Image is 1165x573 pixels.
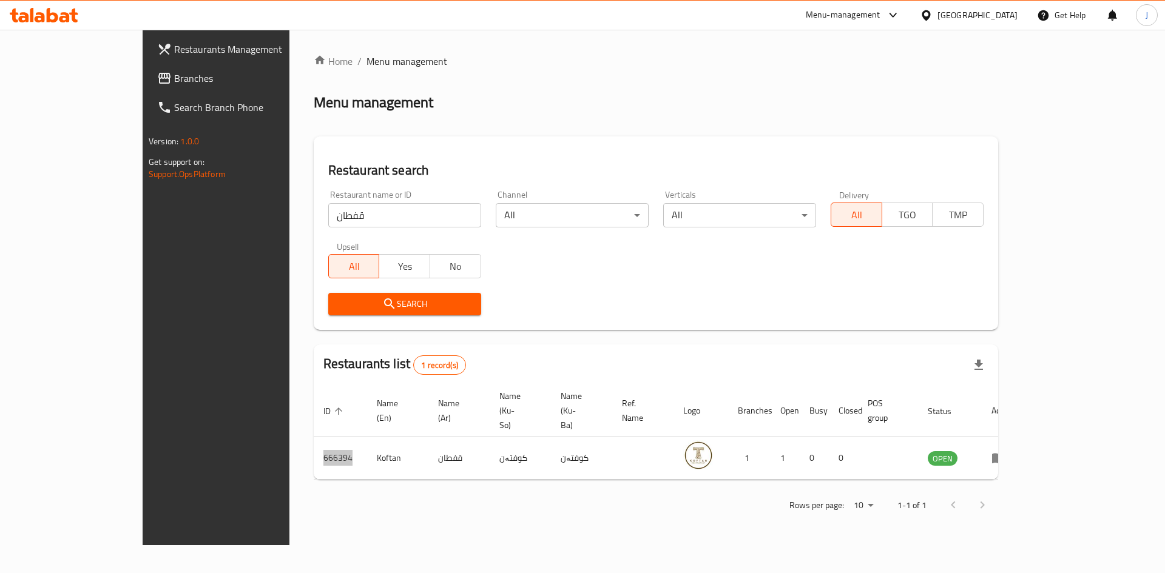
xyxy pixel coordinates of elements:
span: Menu management [366,54,447,69]
span: All [836,206,877,224]
input: Search for restaurant name or ID.. [328,203,481,227]
span: Name (En) [377,396,414,425]
span: Name (Ku-Ba) [561,389,598,432]
label: Delivery [839,190,870,199]
span: Yes [384,258,425,275]
span: Ref. Name [622,396,659,425]
td: 1 [771,437,800,480]
span: 1.0.0 [180,133,199,149]
th: Branches [728,385,771,437]
span: Search [338,297,471,312]
td: Koftan [367,437,428,480]
span: POS group [868,396,903,425]
button: All [328,254,380,278]
button: Search [328,293,481,315]
th: Busy [800,385,829,437]
nav: breadcrumb [314,54,998,69]
button: TMP [932,203,984,227]
img: Koftan [683,440,714,471]
a: Branches [147,64,337,93]
span: Version: [149,133,178,149]
span: TGO [887,206,928,224]
div: Menu-management [806,8,880,22]
button: Yes [379,254,430,278]
div: All [496,203,649,227]
span: Search Branch Phone [174,100,328,115]
div: [GEOGRAPHIC_DATA] [937,8,1018,22]
span: TMP [937,206,979,224]
div: Export file [964,350,993,380]
h2: Menu management [314,93,433,112]
span: All [334,258,375,275]
th: Logo [674,385,728,437]
span: Get support on: [149,154,204,170]
div: Menu [991,451,1014,465]
p: Rows per page: [789,498,844,513]
a: Support.OpsPlatform [149,166,226,182]
a: Search Branch Phone [147,93,337,122]
div: Rows per page: [849,497,878,515]
span: No [435,258,476,275]
span: Restaurants Management [174,42,328,56]
span: Name (Ku-So) [499,389,536,432]
th: Action [982,385,1024,437]
td: 0 [829,437,858,480]
button: No [430,254,481,278]
h2: Restaurant search [328,161,984,179]
span: Status [928,404,967,418]
span: Name (Ar) [438,396,475,425]
button: TGO [882,203,933,227]
h2: Restaurants list [323,355,466,375]
li: / [357,54,362,69]
p: 1-1 of 1 [897,498,927,513]
th: Open [771,385,800,437]
td: 1 [728,437,771,480]
span: Branches [174,71,328,85]
span: OPEN [928,452,957,466]
td: کوفتەن [551,437,612,480]
span: ID [323,404,346,418]
label: Upsell [337,242,359,250]
span: J [1146,8,1148,22]
td: قفطان [428,437,490,480]
td: 666394 [314,437,367,480]
div: OPEN [928,451,957,466]
a: Restaurants Management [147,35,337,64]
button: All [831,203,882,227]
span: 1 record(s) [414,360,465,371]
table: enhanced table [314,385,1024,480]
td: کوفتەن [490,437,551,480]
div: All [663,203,816,227]
th: Closed [829,385,858,437]
td: 0 [800,437,829,480]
